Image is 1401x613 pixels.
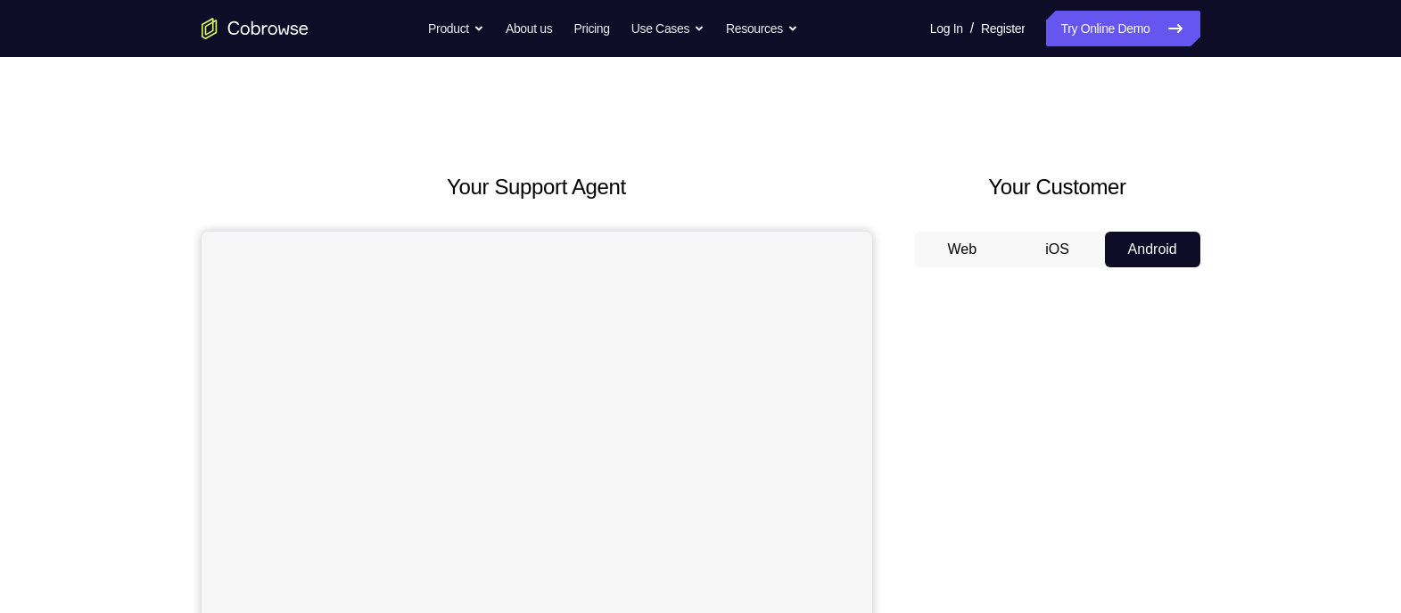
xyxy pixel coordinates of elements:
[506,11,552,46] a: About us
[202,171,872,203] h2: Your Support Agent
[1010,232,1105,267] button: iOS
[573,11,609,46] a: Pricing
[1105,232,1200,267] button: Android
[930,11,963,46] a: Log In
[981,11,1025,46] a: Register
[915,171,1200,203] h2: Your Customer
[202,18,309,39] a: Go to the home page
[428,11,484,46] button: Product
[970,18,974,39] span: /
[631,11,705,46] button: Use Cases
[1046,11,1199,46] a: Try Online Demo
[726,11,798,46] button: Resources
[915,232,1010,267] button: Web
